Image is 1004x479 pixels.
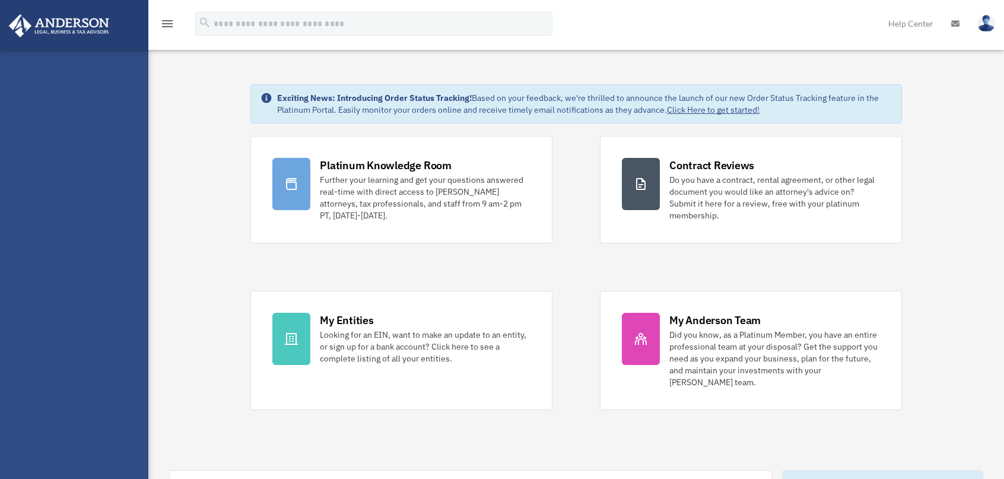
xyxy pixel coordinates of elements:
a: Contract Reviews Do you have a contract, rental agreement, or other legal document you would like... [600,136,902,243]
a: Click Here to get started! [667,104,760,115]
div: Looking for an EIN, want to make an update to an entity, or sign up for a bank account? Click her... [320,329,530,364]
div: Based on your feedback, we're thrilled to announce the launch of our new Order Status Tracking fe... [277,92,892,116]
i: search [198,16,211,29]
div: Contract Reviews [669,158,754,173]
div: Platinum Knowledge Room [320,158,452,173]
a: menu [160,21,174,31]
div: My Entities [320,313,373,328]
img: Anderson Advisors Platinum Portal [5,14,113,37]
img: User Pic [977,15,995,32]
div: My Anderson Team [669,313,761,328]
a: My Anderson Team Did you know, as a Platinum Member, you have an entire professional team at your... [600,291,902,410]
div: Further your learning and get your questions answered real-time with direct access to [PERSON_NAM... [320,174,530,221]
div: Did you know, as a Platinum Member, you have an entire professional team at your disposal? Get th... [669,329,880,388]
div: Do you have a contract, rental agreement, or other legal document you would like an attorney's ad... [669,174,880,221]
strong: Exciting News: Introducing Order Status Tracking! [277,93,472,103]
a: Platinum Knowledge Room Further your learning and get your questions answered real-time with dire... [250,136,552,243]
a: My Entities Looking for an EIN, want to make an update to an entity, or sign up for a bank accoun... [250,291,552,410]
i: menu [160,17,174,31]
